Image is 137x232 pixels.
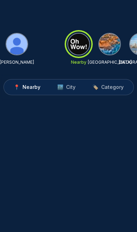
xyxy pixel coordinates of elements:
[57,84,63,91] span: 🏙️
[99,34,120,55] img: Orange County
[88,59,132,65] p: [GEOGRAPHIC_DATA]
[84,81,132,93] button: 🏷️Category
[92,84,98,91] span: 🏷️
[14,84,20,91] span: 📍
[5,81,49,93] button: 📍Nearby
[6,34,27,55] img: Matthew Miller
[71,59,86,65] p: Nearby
[66,84,76,91] span: City
[101,84,124,91] span: Category
[22,84,40,91] span: Nearby
[49,81,84,93] button: 🏙️City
